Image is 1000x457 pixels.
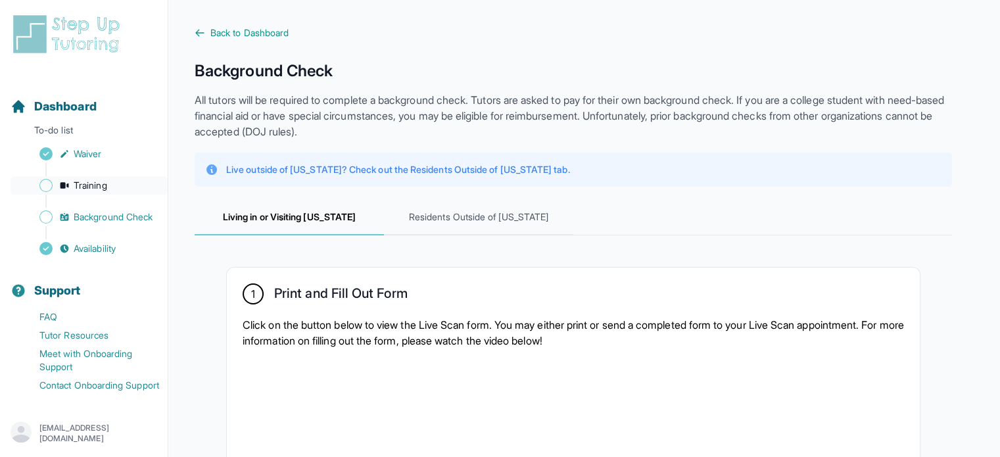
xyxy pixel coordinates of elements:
a: Dashboard [11,97,97,116]
h1: Background Check [195,60,952,82]
button: [EMAIL_ADDRESS][DOMAIN_NAME] [11,421,157,445]
p: Live outside of [US_STATE]? Check out the Residents Outside of [US_STATE] tab. [226,163,569,176]
button: Dashboard [5,76,162,121]
button: Support [5,260,162,305]
h2: Print and Fill Out Form [274,285,408,306]
nav: Tabs [195,200,952,235]
span: Background Check [74,210,153,224]
p: To-do list [5,124,162,142]
span: Residents Outside of [US_STATE] [384,200,573,235]
span: Support [34,281,81,300]
a: FAQ [11,308,168,326]
a: Tutor Resources [11,326,168,345]
a: Waiver [11,145,168,163]
a: Back to Dashboard [195,26,952,39]
a: Background Check [11,208,168,226]
a: Contact Onboarding Support [11,376,168,395]
a: Meet with Onboarding Support [11,345,168,376]
span: Waiver [74,147,101,160]
span: Training [74,179,107,192]
p: All tutors will be required to complete a background check. Tutors are asked to pay for their own... [195,92,952,139]
img: logo [11,13,128,55]
p: Click on the button below to view the Live Scan form. You may either print or send a completed fo... [243,317,904,349]
a: Availability [11,239,168,258]
span: 1 [251,286,255,302]
span: Availability [74,242,116,255]
p: [EMAIL_ADDRESS][DOMAIN_NAME] [39,423,157,444]
a: Training [11,176,168,195]
span: Back to Dashboard [210,26,289,39]
span: Living in or Visiting [US_STATE] [195,200,384,235]
span: Dashboard [34,97,97,116]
